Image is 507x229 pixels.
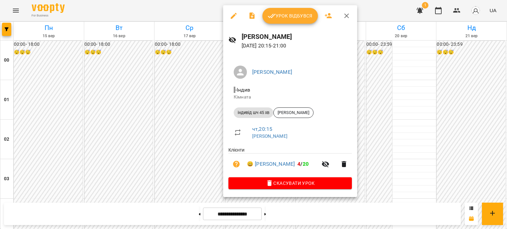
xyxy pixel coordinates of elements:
[252,133,287,139] a: [PERSON_NAME]
[268,12,313,20] span: Урок відбувся
[228,156,244,172] button: Візит ще не сплачено. Додати оплату?
[247,160,295,168] a: 😀 [PERSON_NAME]
[303,161,309,167] span: 20
[274,110,313,116] span: [PERSON_NAME]
[252,69,292,75] a: [PERSON_NAME]
[297,161,309,167] b: /
[228,177,352,189] button: Скасувати Урок
[262,8,318,24] button: Урок відбувся
[234,94,347,100] p: Кімната
[297,161,300,167] span: 4
[234,179,347,187] span: Скасувати Урок
[228,147,352,177] ul: Клієнти
[242,42,352,50] p: [DATE] 20:15 - 21:00
[234,87,252,93] span: - Індив
[242,32,352,42] h6: [PERSON_NAME]
[273,107,314,118] div: [PERSON_NAME]
[234,110,273,116] span: індивід шч 45 хв
[252,126,272,132] a: чт , 20:15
